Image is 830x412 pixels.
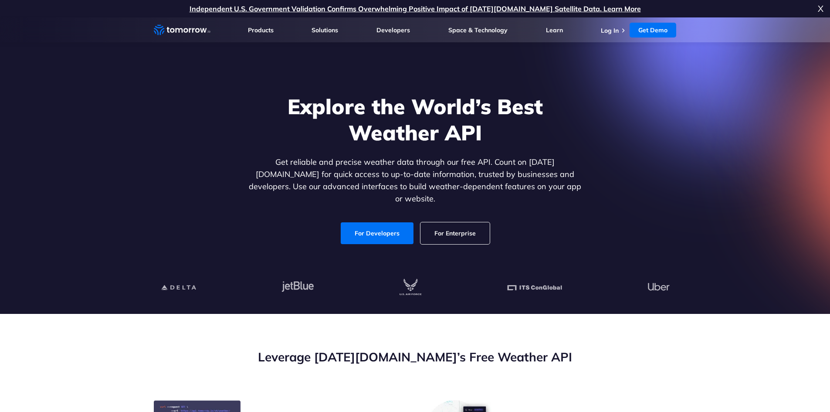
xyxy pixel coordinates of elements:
a: Independent U.S. Government Validation Confirms Overwhelming Positive Impact of [DATE][DOMAIN_NAM... [190,4,641,13]
h1: Explore the World’s Best Weather API [247,93,583,146]
h2: Leverage [DATE][DOMAIN_NAME]’s Free Weather API [154,349,677,365]
a: For Developers [341,222,413,244]
a: Get Demo [630,23,676,37]
a: Products [248,26,274,34]
a: Solutions [312,26,338,34]
a: Learn [546,26,563,34]
p: Get reliable and precise weather data through our free API. Count on [DATE][DOMAIN_NAME] for quic... [247,156,583,205]
a: Log In [601,27,619,34]
a: Space & Technology [448,26,508,34]
a: Developers [376,26,410,34]
a: For Enterprise [420,222,490,244]
a: Home link [154,24,210,37]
